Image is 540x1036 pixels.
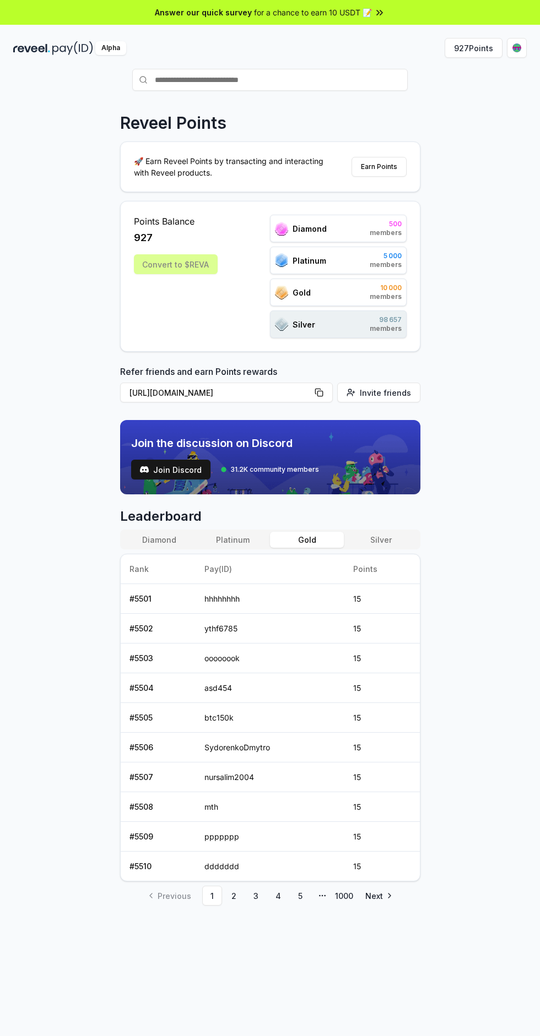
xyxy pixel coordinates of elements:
td: # 5504 [121,673,196,703]
button: Platinum [196,532,270,548]
td: oooooook [196,644,345,673]
td: # 5508 [121,792,196,822]
span: Answer our quick survey [155,7,252,18]
th: Points [344,554,419,584]
span: Diamond [293,223,327,235]
td: ythf6785 [196,614,345,644]
p: Reveel Points [120,113,226,133]
td: # 5505 [121,703,196,733]
span: Join Discord [153,464,202,476]
span: Next [365,890,383,902]
img: ranks_icon [275,253,288,268]
span: 5 000 [370,252,402,260]
img: test [140,465,149,474]
td: btc150k [196,703,345,733]
span: 500 [370,220,402,228]
td: 15 [344,792,419,822]
a: 1000 [334,886,354,906]
td: # 5501 [121,584,196,614]
span: 927 [134,230,153,246]
img: ranks_icon [275,317,288,331]
span: members [370,324,402,333]
td: # 5507 [121,762,196,792]
button: Earn Points [352,157,407,177]
span: Silver [293,319,315,330]
img: ranks_icon [275,286,288,299]
img: discord_banner [120,420,420,494]
td: 15 [344,614,419,644]
span: members [370,260,402,269]
td: nursalim2004 [196,762,345,792]
td: 15 [344,673,419,703]
td: # 5502 [121,614,196,644]
a: 1 [202,886,222,906]
td: 15 [344,852,419,881]
a: 2 [224,886,244,906]
span: Join the discussion on Discord [131,435,319,451]
a: 4 [268,886,288,906]
td: asd454 [196,673,345,703]
span: Invite friends [360,387,411,399]
span: Gold [293,287,311,298]
a: 3 [246,886,266,906]
div: Alpha [95,41,126,55]
span: 31.2K community members [230,465,319,474]
button: 927Points [445,38,503,58]
span: Platinum [293,255,326,266]
td: 15 [344,584,419,614]
a: 5 [290,886,310,906]
td: mth [196,792,345,822]
button: [URL][DOMAIN_NAME] [120,383,333,402]
img: reveel_dark [13,41,50,55]
button: Invite friends [337,383,420,402]
div: Refer friends and earn Points rewards [120,365,420,407]
a: Go to next page [357,886,399,906]
span: members [370,228,402,237]
td: ddddddd [196,852,345,881]
td: hhhhhhhh [196,584,345,614]
p: 🚀 Earn Reveel Points by transacting and interacting with Reveel products. [134,155,332,178]
img: ranks_icon [275,222,288,236]
button: Gold [270,532,344,548]
span: 10 000 [370,283,402,292]
td: ppppppp [196,822,345,852]
span: Leaderboard [120,508,420,525]
button: Join Discord [131,460,210,479]
span: 98 657 [370,315,402,324]
td: # 5509 [121,822,196,852]
td: # 5506 [121,733,196,762]
td: SydorenkoDmytro [196,733,345,762]
td: 15 [344,822,419,852]
td: 15 [344,733,419,762]
button: Silver [344,532,418,548]
th: Pay(ID) [196,554,345,584]
td: 15 [344,762,419,792]
span: members [370,292,402,301]
td: # 5503 [121,644,196,673]
td: 15 [344,644,419,673]
th: Rank [121,554,196,584]
span: Points Balance [134,215,218,228]
a: testJoin Discord [131,460,210,479]
td: # 5510 [121,852,196,881]
span: for a chance to earn 10 USDT 📝 [254,7,372,18]
img: pay_id [52,41,93,55]
button: Diamond [122,532,196,548]
td: 15 [344,703,419,733]
nav: pagination [120,886,420,906]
